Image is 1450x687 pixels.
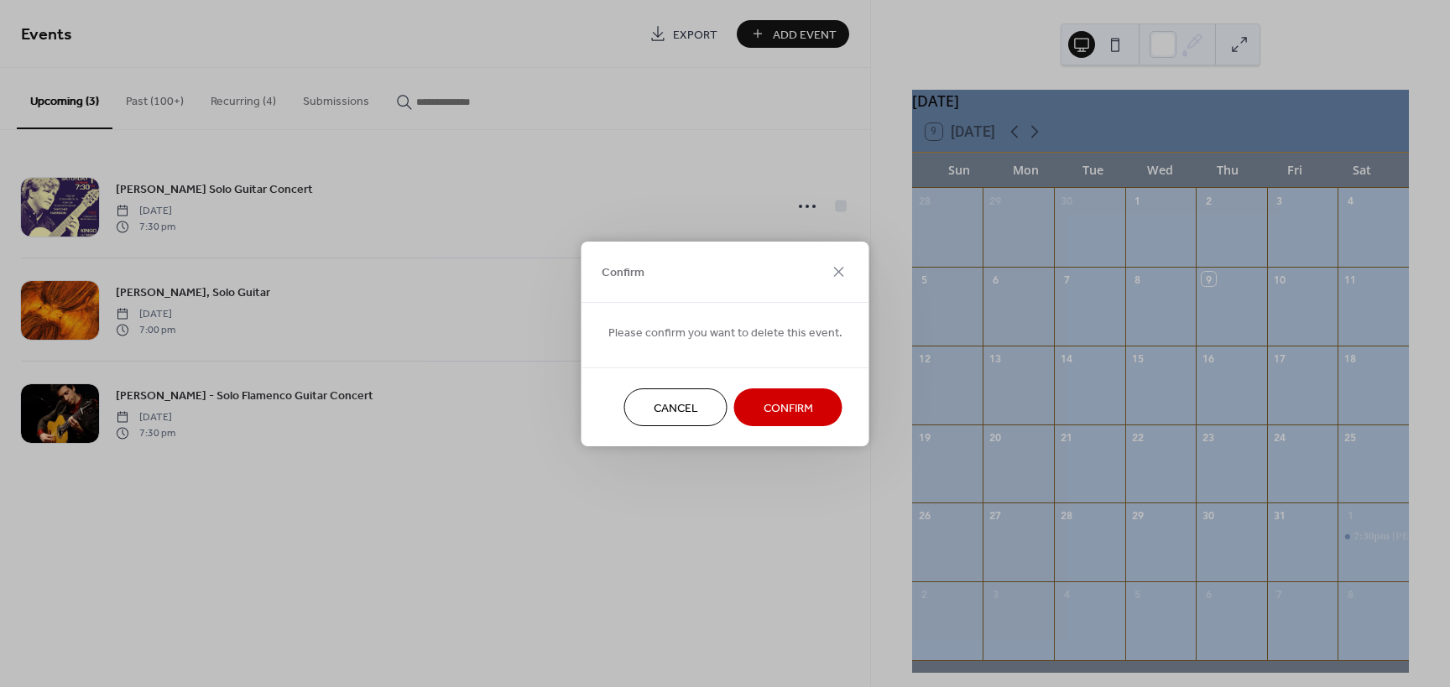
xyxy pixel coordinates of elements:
button: Cancel [624,388,728,426]
button: Confirm [734,388,842,426]
span: Please confirm you want to delete this event. [608,324,842,341]
span: Cancel [654,399,698,417]
span: Confirm [764,399,813,417]
span: Confirm [602,264,644,282]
